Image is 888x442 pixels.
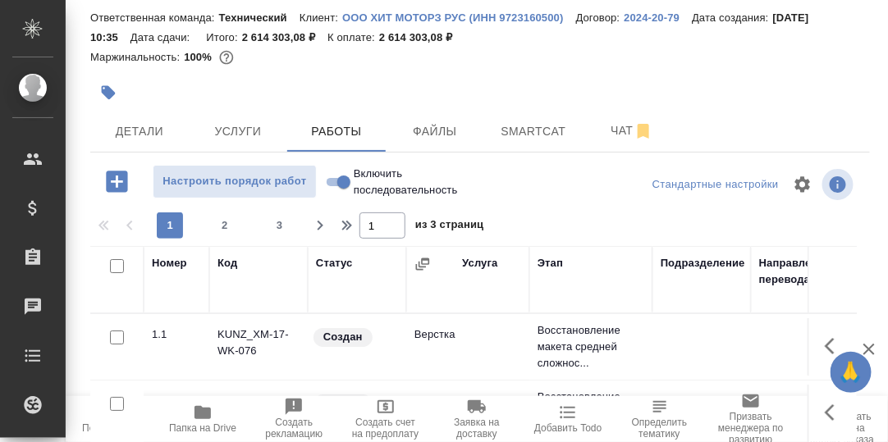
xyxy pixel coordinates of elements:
[822,169,857,200] span: Посмотреть информацию
[267,212,293,239] button: 3
[593,121,671,141] span: Чат
[692,11,772,24] p: Дата создания:
[212,217,238,234] span: 2
[90,51,184,63] p: Маржинальность:
[342,10,576,24] a: ООО ХИТ МОТОРЗ РУС (ИНН 9723160500)
[152,326,201,343] div: 1.1
[759,255,841,288] div: Направление перевода
[815,393,854,432] button: Здесь прячутся важные кнопки
[216,47,237,68] button: 0.00 RUB;
[342,11,576,24] p: ООО ХИТ МОТОРЗ РУС (ИНН 9723160500)
[538,255,563,271] div: Этап
[534,422,602,434] span: Добавить Todo
[350,417,421,440] span: Создать счет на предоплату
[169,422,236,434] span: Папка на Drive
[153,165,317,198] button: Настроить порядок работ
[212,212,238,239] button: 2
[614,396,705,442] button: Определить тематику
[431,396,522,442] button: Заявка на доставку
[538,389,644,438] p: Восстановление сложного макета с полн...
[837,355,865,390] span: 🙏
[462,255,497,271] div: Услуга
[157,396,248,442] button: Папка на Drive
[267,217,293,234] span: 3
[340,396,431,442] button: Создать счет на предоплату
[152,393,201,409] div: 1.1
[209,318,308,376] td: KUNZ_XM-17-WK-076
[90,75,126,111] button: Добавить тэг
[297,121,376,142] span: Работы
[323,329,363,345] p: Создан
[219,11,300,24] p: Технический
[494,121,573,142] span: Smartcat
[797,396,888,442] button: Скопировать ссылку на оценку заказа
[184,51,216,63] p: 100%
[90,11,219,24] p: Ответственная команда:
[130,31,194,43] p: Дата сдачи:
[209,385,308,442] td: KUNZ_XM-17-WK-064
[624,10,692,24] a: 2024-20-79
[152,255,187,271] div: Номер
[624,11,692,24] p: 2024-20-79
[624,417,695,440] span: Определить тематику
[259,417,330,440] span: Создать рекламацию
[199,121,277,142] span: Услуги
[162,172,308,191] span: Настроить порядок работ
[396,121,474,142] span: Файлы
[94,165,140,198] button: Добавить работу
[538,322,644,371] p: Восстановление макета средней сложнос...
[441,417,512,440] span: Заявка на доставку
[327,31,379,43] p: К оплате:
[66,396,157,442] button: Пересчитать
[831,352,872,393] button: 🙏
[82,422,140,434] span: Пересчитать
[576,11,625,24] p: Договор:
[815,326,854,366] button: Здесь прячутся важные кнопки
[217,255,237,271] div: Код
[312,393,398,415] div: Заказ еще не согласован с клиентом, искать исполнителей рано
[523,396,614,442] button: Добавить Todo
[312,326,398,349] div: Заказ еще не согласован с клиентом, искать исполнителей рано
[648,172,783,198] div: split button
[783,165,822,204] span: Настроить таблицу
[379,31,465,43] p: 2 614 303,08 ₽
[100,121,179,142] span: Детали
[705,396,796,442] button: Призвать менеджера по развитию
[249,396,340,442] button: Создать рекламацию
[316,255,353,271] div: Статус
[206,31,241,43] p: Итого:
[414,256,431,272] button: Сгруппировать
[406,385,529,442] td: Восстановление сложного макета...
[242,31,327,43] p: 2 614 303,08 ₽
[323,395,363,412] p: Создан
[406,318,529,376] td: Верстка
[300,11,342,24] p: Клиент:
[661,255,745,271] div: Подразделение
[415,215,484,239] span: из 3 страниц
